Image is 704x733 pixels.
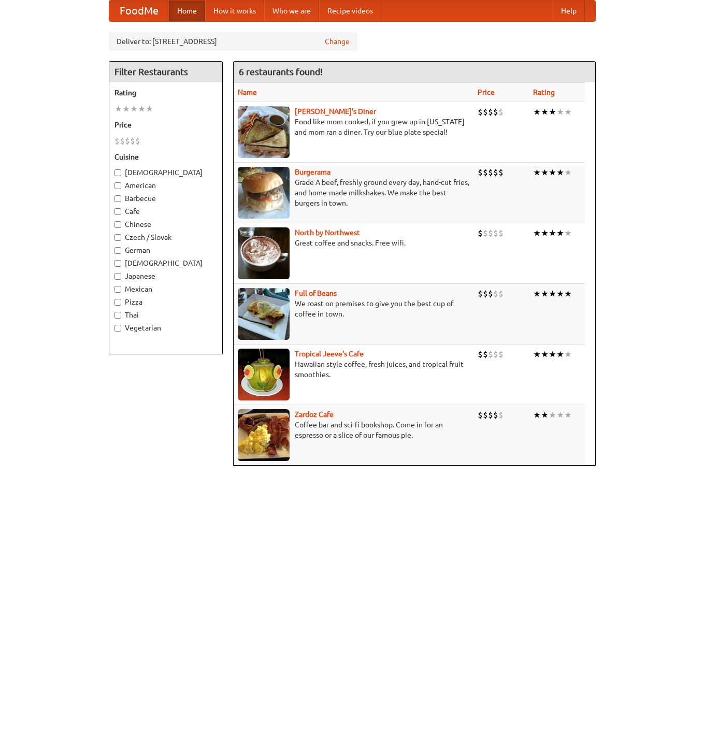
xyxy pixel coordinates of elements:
[114,206,217,217] label: Cafe
[238,117,469,137] p: Food like mom cooked, if you grew up in [US_STATE] and mom ran a diner. Try our blue plate special!
[541,409,549,421] li: ★
[239,67,323,77] ng-pluralize: 6 restaurants found!
[488,227,493,239] li: $
[130,103,138,114] li: ★
[498,167,504,178] li: $
[125,135,130,147] li: $
[238,227,290,279] img: north.jpg
[114,120,217,130] h5: Price
[564,349,572,360] li: ★
[238,409,290,461] img: zardoz.jpg
[264,1,319,21] a: Who we are
[114,323,217,333] label: Vegetarian
[498,349,504,360] li: $
[114,247,121,254] input: German
[478,409,483,421] li: $
[533,227,541,239] li: ★
[488,106,493,118] li: $
[493,106,498,118] li: $
[556,167,564,178] li: ★
[114,325,121,332] input: Vegetarian
[483,227,488,239] li: $
[493,227,498,239] li: $
[238,298,469,319] p: We roast on premises to give you the best cup of coffee in town.
[564,227,572,239] li: ★
[541,167,549,178] li: ★
[541,349,549,360] li: ★
[295,289,337,297] b: Full of Beans
[488,167,493,178] li: $
[556,409,564,421] li: ★
[295,410,334,419] a: Zardoz Cafe
[483,106,488,118] li: $
[114,284,217,294] label: Mexican
[114,258,217,268] label: [DEMOGRAPHIC_DATA]
[478,227,483,239] li: $
[556,288,564,299] li: ★
[114,232,217,242] label: Czech / Slovak
[114,310,217,320] label: Thai
[109,1,169,21] a: FoodMe
[533,288,541,299] li: ★
[114,208,121,215] input: Cafe
[130,135,135,147] li: $
[114,273,121,280] input: Japanese
[114,286,121,293] input: Mexican
[114,195,121,202] input: Barbecue
[295,107,376,116] a: [PERSON_NAME]'s Diner
[533,409,541,421] li: ★
[493,349,498,360] li: $
[478,106,483,118] li: $
[556,106,564,118] li: ★
[478,167,483,178] li: $
[114,234,121,241] input: Czech / Slovak
[114,169,121,176] input: [DEMOGRAPHIC_DATA]
[493,288,498,299] li: $
[533,349,541,360] li: ★
[238,167,290,219] img: burgerama.jpg
[109,62,222,82] h4: Filter Restaurants
[549,409,556,421] li: ★
[498,288,504,299] li: $
[541,227,549,239] li: ★
[238,288,290,340] img: beans.jpg
[549,106,556,118] li: ★
[135,135,140,147] li: $
[146,103,153,114] li: ★
[295,228,360,237] a: North by Northwest
[488,349,493,360] li: $
[169,1,205,21] a: Home
[114,219,217,229] label: Chinese
[114,135,120,147] li: $
[114,182,121,189] input: American
[238,177,469,208] p: Grade A beef, freshly ground every day, hand-cut fries, and home-made milkshakes. We make the bes...
[556,227,564,239] li: ★
[295,168,331,176] b: Burgerama
[493,167,498,178] li: $
[205,1,264,21] a: How it works
[564,288,572,299] li: ★
[114,180,217,191] label: American
[238,420,469,440] p: Coffee bar and sci-fi bookshop. Come in for an espresso or a slice of our famous pie.
[295,350,364,358] a: Tropical Jeeve's Cafe
[114,260,121,267] input: [DEMOGRAPHIC_DATA]
[238,88,257,96] a: Name
[564,409,572,421] li: ★
[114,221,121,228] input: Chinese
[325,36,350,47] a: Change
[114,193,217,204] label: Barbecue
[114,103,122,114] li: ★
[120,135,125,147] li: $
[533,88,555,96] a: Rating
[564,167,572,178] li: ★
[549,227,556,239] li: ★
[238,238,469,248] p: Great coffee and snacks. Free wifi.
[114,271,217,281] label: Japanese
[114,297,217,307] label: Pizza
[533,167,541,178] li: ★
[549,288,556,299] li: ★
[498,106,504,118] li: $
[493,409,498,421] li: $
